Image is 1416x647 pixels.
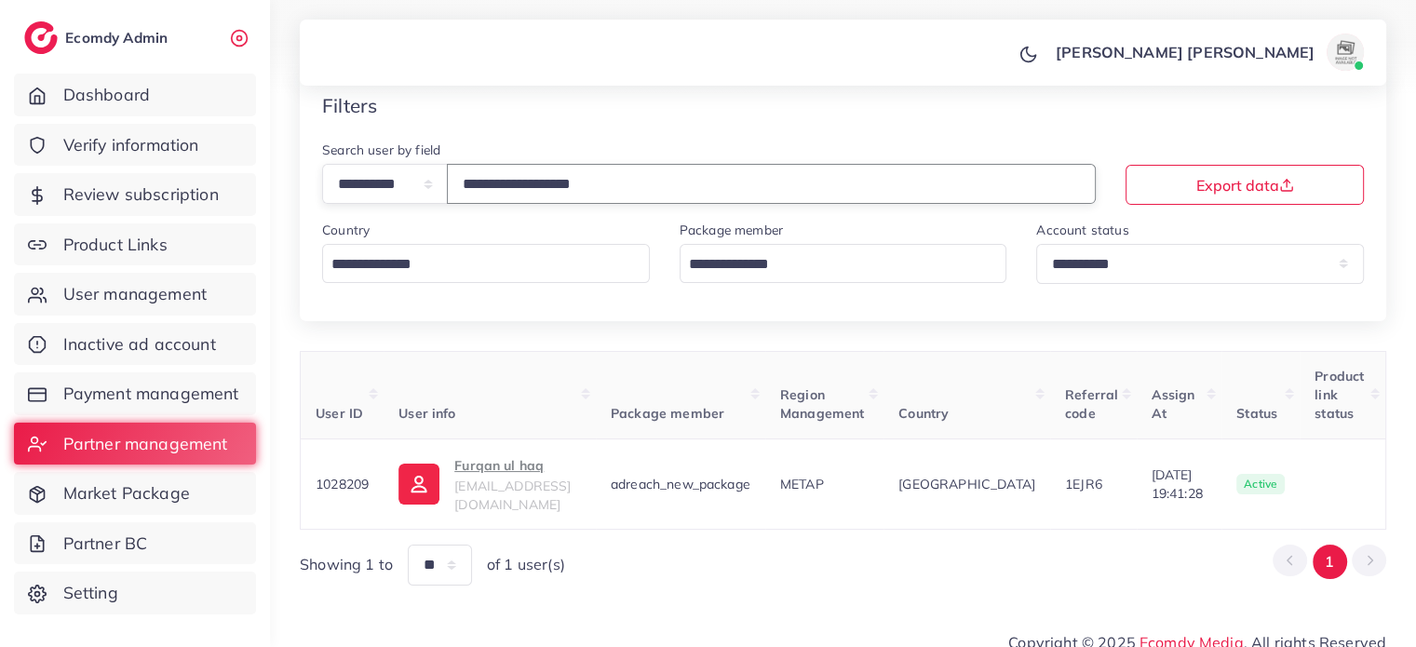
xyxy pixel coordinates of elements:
span: [GEOGRAPHIC_DATA] [898,475,1035,493]
button: Go to page 1 [1313,545,1347,579]
a: Verify information [14,124,256,167]
img: avatar [1327,34,1364,71]
span: [EMAIL_ADDRESS][DOMAIN_NAME] [454,478,571,513]
span: Setting [63,581,118,605]
label: Search user by field [322,141,440,159]
label: Package member [680,221,783,239]
label: Country [322,221,370,239]
span: Product link status [1315,368,1364,423]
p: [PERSON_NAME] [PERSON_NAME] [1056,41,1315,63]
a: Payment management [14,372,256,415]
span: Partner management [63,432,228,456]
span: Country [898,405,949,422]
span: Referral code [1065,386,1118,422]
span: Region Management [780,386,865,422]
span: Package member [611,405,724,422]
a: Partner BC [14,522,256,565]
span: Status [1236,405,1277,422]
img: logo [24,21,58,54]
input: Search for option [682,250,983,279]
button: Export data [1126,165,1364,205]
span: Partner BC [63,532,148,556]
span: [DATE] 19:41:28 [1152,465,1207,504]
a: [PERSON_NAME] [PERSON_NAME]avatar [1045,34,1371,71]
h4: Filters [322,94,377,117]
span: User info [398,405,455,422]
a: User management [14,273,256,316]
span: Assign At [1152,386,1195,422]
span: Product Links [63,233,168,257]
span: METAP [780,476,824,492]
span: active [1236,474,1285,494]
span: Review subscription [63,182,219,207]
input: Search for option [325,250,626,279]
span: Verify information [63,133,199,157]
img: ic-user-info.36bf1079.svg [398,464,439,505]
div: Search for option [322,244,650,283]
span: Export data [1196,178,1294,193]
a: Inactive ad account [14,323,256,366]
span: Dashboard [63,83,150,107]
a: Partner management [14,423,256,465]
span: User management [63,282,207,306]
a: logoEcomdy Admin [24,21,172,54]
span: Inactive ad account [63,332,216,357]
span: 1EJR6 [1065,476,1102,492]
span: of 1 user(s) [487,554,565,575]
span: adreach_new_package [611,476,750,492]
span: Payment management [63,382,239,406]
a: Product Links [14,223,256,266]
span: 1028209 [316,476,369,492]
ul: Pagination [1273,545,1386,579]
span: Market Package [63,481,190,505]
a: Dashboard [14,74,256,116]
a: Setting [14,572,256,614]
a: Market Package [14,472,256,515]
label: Account status [1036,221,1128,239]
div: Search for option [680,244,1007,283]
a: Furqan ul haq[EMAIL_ADDRESS][DOMAIN_NAME] [398,454,581,515]
span: Showing 1 to [300,554,393,575]
span: User ID [316,405,363,422]
h2: Ecomdy Admin [65,29,172,47]
a: Review subscription [14,173,256,216]
p: Furqan ul haq [454,454,581,477]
